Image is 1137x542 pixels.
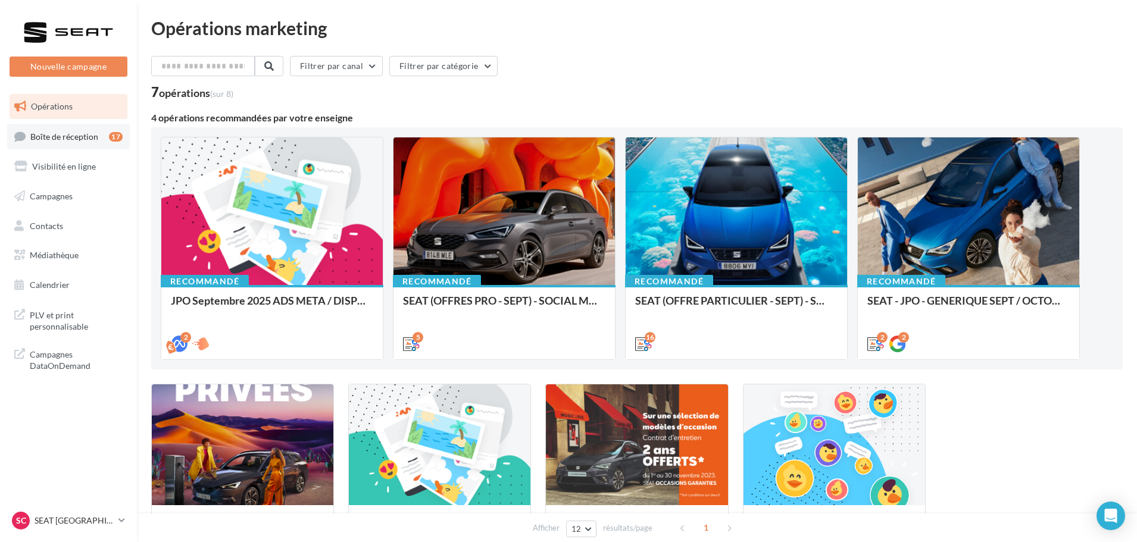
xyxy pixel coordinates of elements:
[696,518,716,537] span: 1
[10,57,127,77] button: Nouvelle campagne
[867,295,1070,318] div: SEAT - JPO - GENERIQUE SEPT / OCTOBRE
[635,295,838,318] div: SEAT (OFFRE PARTICULIER - SEPT) - SOCIAL MEDIA
[16,515,26,527] span: SC
[413,332,423,343] div: 5
[7,272,130,297] a: Calendrier
[10,509,127,532] a: SC SEAT [GEOGRAPHIC_DATA]
[7,302,130,337] a: PLV et print personnalisable
[7,214,130,239] a: Contacts
[210,89,233,99] span: (sur 8)
[7,154,130,179] a: Visibilité en ligne
[30,220,63,230] span: Contacts
[30,307,123,333] span: PLV et print personnalisable
[7,94,130,119] a: Opérations
[30,280,70,290] span: Calendrier
[30,346,123,372] span: Campagnes DataOnDemand
[645,332,655,343] div: 16
[877,332,888,343] div: 2
[30,250,79,260] span: Médiathèque
[30,131,98,141] span: Boîte de réception
[31,101,73,111] span: Opérations
[857,275,945,288] div: Recommandé
[571,524,582,534] span: 12
[109,132,123,142] div: 17
[35,515,114,527] p: SEAT [GEOGRAPHIC_DATA]
[159,87,233,98] div: opérations
[393,275,481,288] div: Recommandé
[30,191,73,201] span: Campagnes
[161,275,249,288] div: Recommandé
[32,161,96,171] span: Visibilité en ligne
[151,19,1123,37] div: Opérations marketing
[1097,502,1125,530] div: Open Intercom Messenger
[625,275,713,288] div: Recommandé
[533,522,560,534] span: Afficher
[7,342,130,377] a: Campagnes DataOnDemand
[151,86,233,99] div: 7
[180,332,191,343] div: 2
[389,56,498,76] button: Filtrer par catégorie
[151,113,1123,123] div: 4 opérations recommandées par votre enseigne
[290,56,383,76] button: Filtrer par canal
[566,521,596,537] button: 12
[7,124,130,149] a: Boîte de réception17
[898,332,909,343] div: 2
[403,295,605,318] div: SEAT (OFFRES PRO - SEPT) - SOCIAL MEDIA
[171,295,373,318] div: JPO Septembre 2025 ADS META / DISPLAY
[603,522,652,534] span: résultats/page
[7,184,130,209] a: Campagnes
[7,243,130,268] a: Médiathèque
